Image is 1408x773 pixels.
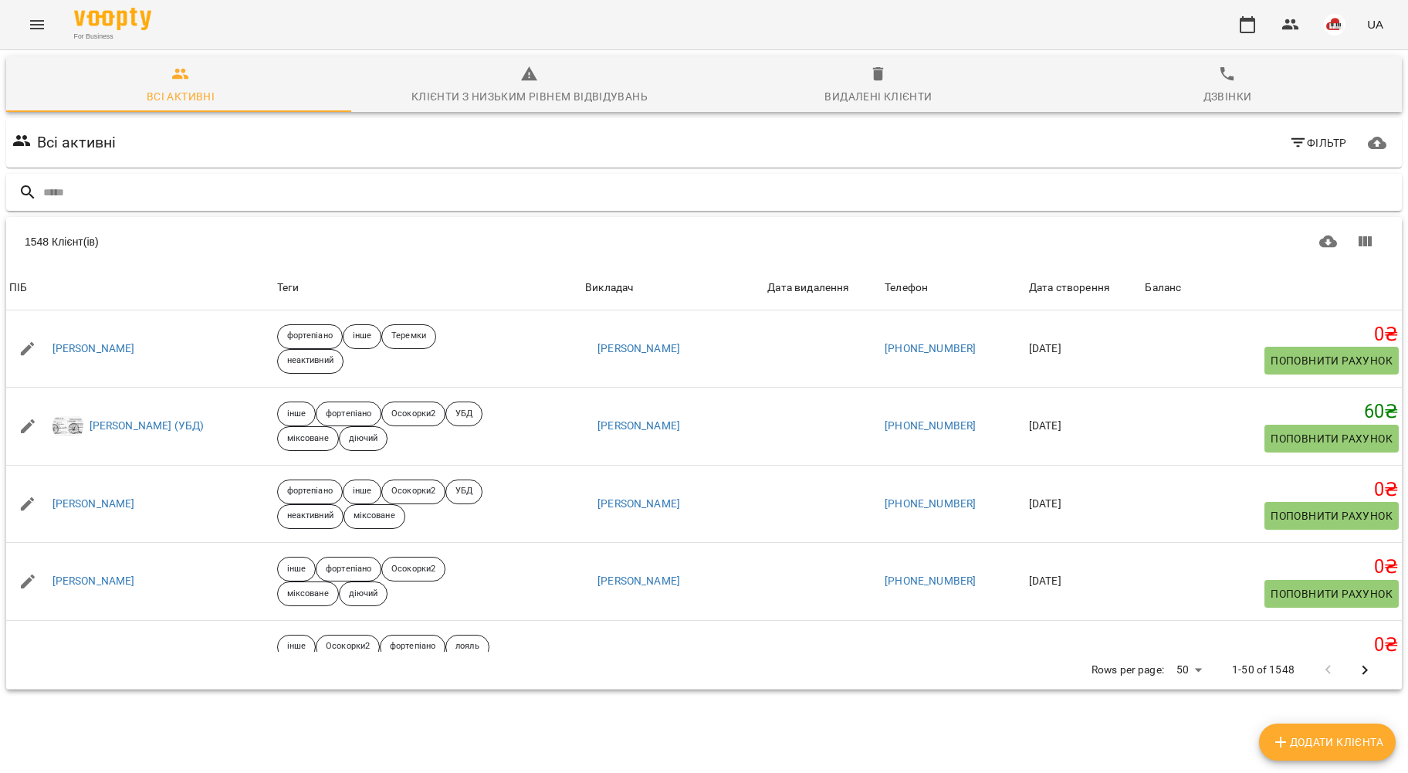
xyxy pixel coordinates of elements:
div: Видалені клієнти [824,87,932,106]
td: [DATE] [1026,543,1142,621]
div: УБД [445,402,482,426]
div: Sort [9,279,27,297]
a: [PERSON_NAME] [52,341,135,357]
p: 1-50 of 1548 [1232,663,1295,678]
p: Осокорки2 [391,485,435,498]
span: For Business [74,32,151,42]
div: Теги [277,279,579,297]
div: Осокорки2 [381,480,445,504]
div: фортепіано [316,557,381,581]
button: Поповнити рахунок [1264,347,1399,375]
div: Sort [767,279,849,297]
div: міксоване [277,426,339,451]
p: діючий [349,432,378,446]
p: інше [353,485,371,498]
span: ПІБ [9,279,271,297]
span: Поповнити рахунок [1271,585,1393,603]
p: міксоване [354,510,395,523]
div: міксоване [277,581,339,606]
button: Завантажити CSV [1310,223,1347,260]
td: [DATE] [1026,620,1142,698]
p: Rows per page: [1092,663,1164,678]
span: UA [1367,16,1383,32]
span: Телефон [885,279,1023,297]
div: інше [277,557,316,581]
div: Всі активні [147,87,215,106]
a: [PERSON_NAME] [52,497,135,512]
div: Телефон [885,279,928,297]
div: Table Toolbar [6,217,1402,266]
p: інше [287,563,306,576]
a: [PERSON_NAME] (УБД) [90,419,205,434]
p: фортепіано [287,485,333,498]
div: інше [343,324,381,349]
p: міксоване [287,588,329,601]
button: Додати клієнта [1259,724,1396,761]
td: [DATE] [1026,310,1142,388]
div: Sort [1029,279,1110,297]
a: [PERSON_NAME] [597,497,680,512]
p: Осокорки2 [326,640,370,653]
a: [PHONE_NUMBER] [885,342,976,354]
span: Баланс [1145,279,1399,297]
div: Sort [885,279,928,297]
div: інше [277,402,316,426]
p: УБД [455,408,472,421]
p: УБД [455,485,472,498]
p: фортепіано [390,640,435,653]
button: Показати колонки [1346,223,1383,260]
p: інше [287,640,306,653]
a: [PERSON_NAME] [597,419,680,434]
p: неактивний [287,510,333,523]
h5: 0 ₴ [1145,555,1399,579]
div: неактивний [277,504,344,529]
a: [PERSON_NAME] [52,574,135,589]
div: Осокорки2 [381,557,445,581]
div: фортепіано [316,402,381,426]
img: 2a163fb47b44077353d9c1cec3a4a037.jpeg [52,411,83,442]
div: інше [343,480,381,504]
h5: 60 ₴ [1145,400,1399,424]
div: Клієнти з низьким рівнем відвідувань [411,87,648,106]
div: діючий [339,426,388,451]
a: [PHONE_NUMBER] [885,497,976,510]
div: 1548 Клієнт(ів) [25,234,704,249]
button: UA [1361,10,1389,39]
button: Поповнити рахунок [1264,425,1399,453]
div: діючий [339,581,388,606]
button: Фільтр [1283,129,1353,157]
div: інше [277,635,316,659]
h5: 0 ₴ [1145,633,1399,657]
div: Sort [585,279,633,297]
img: Voopty Logo [74,8,151,30]
p: міксоване [287,432,329,446]
h5: 0 ₴ [1145,478,1399,502]
div: неактивний [277,349,344,374]
a: [PERSON_NAME] [597,574,680,589]
a: [PERSON_NAME] [597,341,680,357]
div: фортепіано [277,324,343,349]
img: 42377b0de29e0fb1f7aad4b12e1980f7.jpeg [1324,14,1345,36]
div: Осокорки2 [381,402,445,426]
p: неактивний [287,354,333,368]
span: Дата створення [1029,279,1139,297]
div: Осокорки2 [316,635,380,659]
p: Осокорки2 [391,563,435,576]
span: Викладач [585,279,761,297]
a: [PHONE_NUMBER] [885,575,976,587]
button: Menu [19,6,56,43]
div: ПІБ [9,279,27,297]
p: інше [353,330,371,343]
span: Фільтр [1289,134,1347,152]
button: Поповнити рахунок [1264,580,1399,608]
div: УБД [445,480,482,504]
span: Поповнити рахунок [1271,351,1393,370]
div: Баланс [1145,279,1181,297]
div: фортепіано [277,480,343,504]
span: Поповнити рахунок [1271,429,1393,448]
div: Sort [1145,279,1181,297]
h5: 0 ₴ [1145,323,1399,347]
span: Дата видалення [767,279,878,297]
p: Осокорки2 [391,408,435,421]
p: діючий [349,588,378,601]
